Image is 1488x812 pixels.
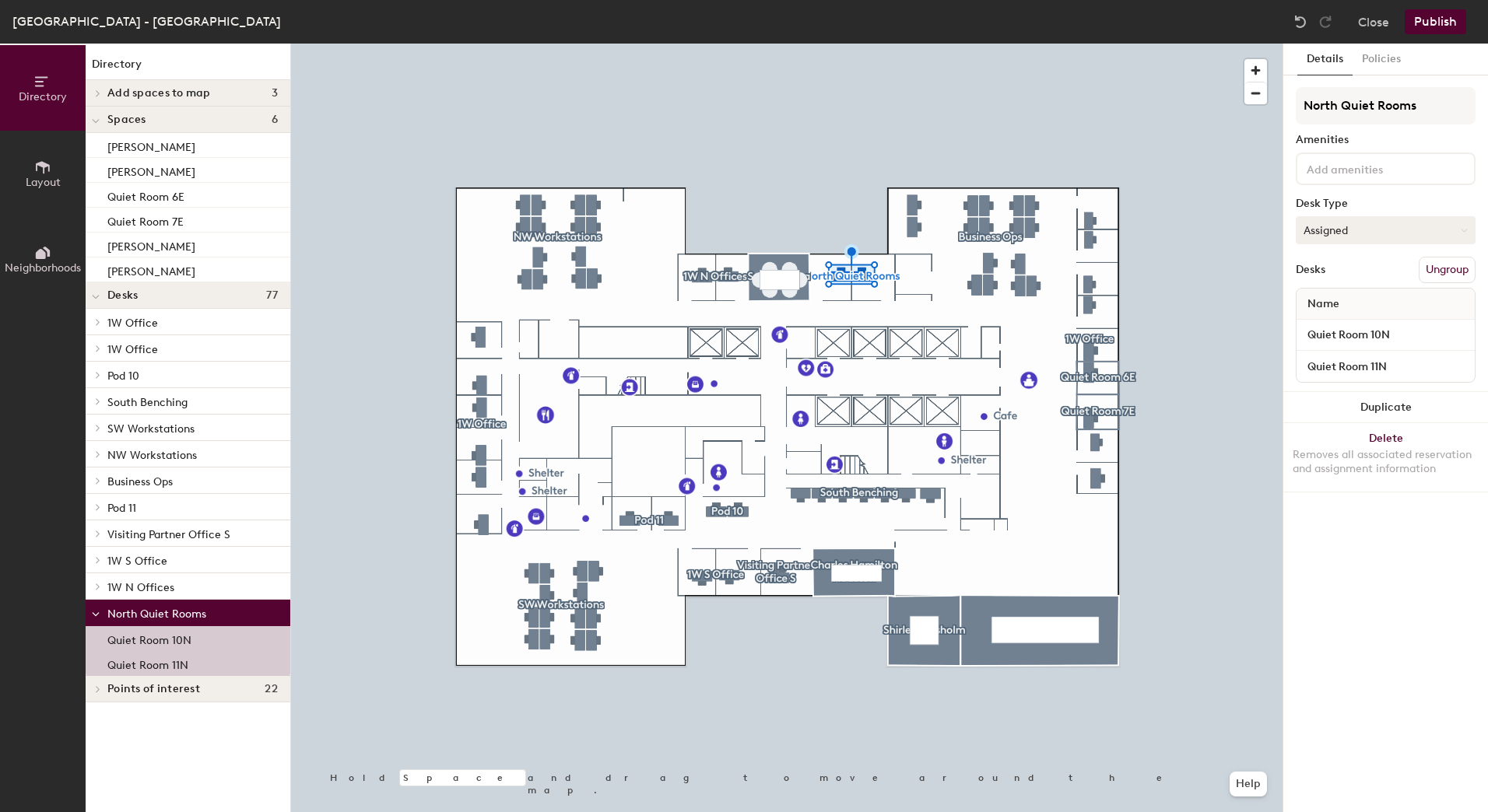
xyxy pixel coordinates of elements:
p: [PERSON_NAME] [107,236,195,254]
span: Pod 11 [107,502,136,515]
button: Ungroup [1419,257,1476,283]
span: 1W Office [107,317,158,330]
span: Visiting Partner Office S [107,528,230,541]
button: Details [1297,44,1353,75]
button: Help [1230,772,1267,796]
span: 6 [272,114,278,126]
span: NW Workstations [107,449,197,462]
span: Pod 10 [107,369,139,383]
input: Add amenities [1304,159,1444,177]
h1: Directory [86,56,290,80]
p: Quiet Room 7E [107,211,184,229]
span: 77 [266,289,278,302]
span: Add spaces to map [107,87,211,100]
span: 3 [272,87,278,100]
span: North Quiet Rooms [107,607,206,621]
span: 1W N Offices [107,581,174,594]
span: 1W Office [107,343,158,356]
button: Duplicate [1283,392,1488,423]
div: Amenities [1296,134,1476,146]
button: Close [1358,9,1389,34]
div: Removes all associated reservation and assignment information [1293,448,1479,476]
p: Quiet Room 10N [107,629,191,647]
span: 1W S Office [107,555,167,568]
button: Publish [1405,9,1466,34]
div: Desk Type [1296,198,1476,210]
p: Quiet Room 11N [107,654,188,672]
span: Points of interest [107,683,200,695]
span: SW Workstations [107,422,195,436]
p: [PERSON_NAME] [107,161,195,179]
div: [GEOGRAPHIC_DATA] - [GEOGRAPHIC_DATA] [12,12,281,31]
p: [PERSON_NAME] [107,136,195,154]
span: 22 [265,683,278,695]
span: Directory [19,90,67,103]
input: Unnamed desk [1300,355,1472,377]
span: Neighborhoods [5,261,81,275]
button: DeleteRemoves all associated reservation and assignment information [1283,423,1488,492]
input: Unnamed desk [1300,324,1472,346]
span: Spaces [107,114,146,126]
span: Desks [107,289,138,302]
img: Redo [1318,14,1333,30]
span: Name [1300,290,1347,318]
button: Assigned [1296,216,1476,244]
span: South Benching [107,396,188,409]
span: Business Ops [107,475,173,488]
span: Layout [26,176,61,189]
button: Policies [1353,44,1410,75]
div: Desks [1296,264,1325,276]
p: [PERSON_NAME] [107,261,195,278]
img: Undo [1293,14,1308,30]
p: Quiet Room 6E [107,186,184,204]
